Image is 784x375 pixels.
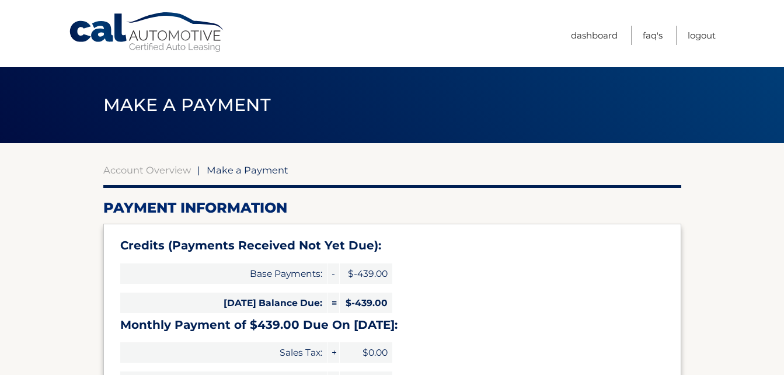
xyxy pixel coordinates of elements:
span: Make a Payment [103,94,271,116]
span: Make a Payment [207,164,288,176]
h3: Credits (Payments Received Not Yet Due): [120,238,664,253]
span: $-439.00 [340,293,392,313]
a: Account Overview [103,164,191,176]
a: Cal Automotive [68,12,226,53]
h3: Monthly Payment of $439.00 Due On [DATE]: [120,318,664,332]
span: Sales Tax: [120,342,327,363]
span: $-439.00 [340,263,392,284]
span: | [197,164,200,176]
h2: Payment Information [103,199,681,217]
span: $0.00 [340,342,392,363]
span: + [327,342,339,363]
a: Dashboard [571,26,618,45]
span: [DATE] Balance Due: [120,293,327,313]
span: - [327,263,339,284]
span: Base Payments: [120,263,327,284]
a: Logout [688,26,716,45]
span: = [327,293,339,313]
a: FAQ's [643,26,663,45]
